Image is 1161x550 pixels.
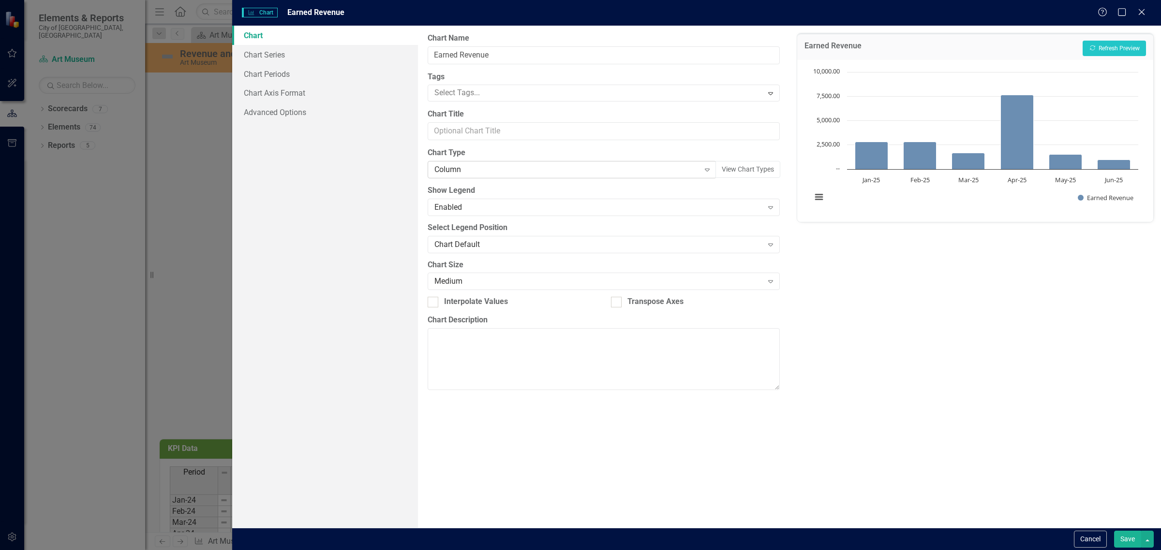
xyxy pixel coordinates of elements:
[232,64,418,84] a: Chart Periods
[910,175,930,184] text: Feb-25
[1049,154,1082,169] path: May-25, 1,494. Earned Revenue.
[287,8,344,17] span: Earned Revenue
[428,72,780,83] label: Tags
[428,222,780,233] label: Select Legend Position
[444,296,508,307] div: Interpolate Values
[428,260,780,271] label: Chart Size
[434,202,763,213] div: Enabled
[715,161,780,178] button: View Chart Types
[232,26,418,45] a: Chart
[428,315,780,326] label: Chart Description
[817,116,840,124] text: 5,000.00
[812,190,826,204] button: View chart menu, Chart
[428,33,780,44] label: Chart Name
[1114,531,1141,548] button: Save
[434,239,763,250] div: Chart Default
[434,276,763,287] div: Medium
[627,296,684,307] div: Transpose Axes
[428,109,780,120] label: Chart Title
[862,175,880,184] text: Jan-25
[804,42,862,53] h3: Earned Revenue
[958,175,979,184] text: Mar-25
[1104,175,1123,184] text: Jun-25
[1078,193,1134,202] button: Show Earned Revenue
[1001,95,1034,169] path: Apr-25, 7,659. Earned Revenue.
[836,164,840,173] text: --
[428,185,780,196] label: Show Legend
[428,122,780,140] input: Optional Chart Title
[232,45,418,64] a: Chart Series
[1055,175,1076,184] text: May-25
[434,164,700,175] div: Column
[855,142,888,169] path: Jan-25, 2,835. Earned Revenue.
[242,8,278,17] span: Chart
[1083,41,1146,56] button: Refresh Preview
[232,83,418,102] a: Chart Axis Format
[817,140,840,148] text: 2,500.00
[952,153,985,169] path: Mar-25, 1,657. Earned Revenue.
[807,67,1143,212] svg: Interactive chart
[813,67,840,75] text: 10,000.00
[428,147,780,159] label: Chart Type
[817,91,840,100] text: 7,500.00
[1008,175,1027,184] text: Apr-25
[904,142,937,169] path: Feb-25, 2,825. Earned Revenue.
[232,102,418,122] a: Advanced Options
[807,67,1144,212] div: Chart. Highcharts interactive chart.
[1098,159,1131,169] path: Jun-25, 961. Earned Revenue.
[1074,531,1107,548] button: Cancel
